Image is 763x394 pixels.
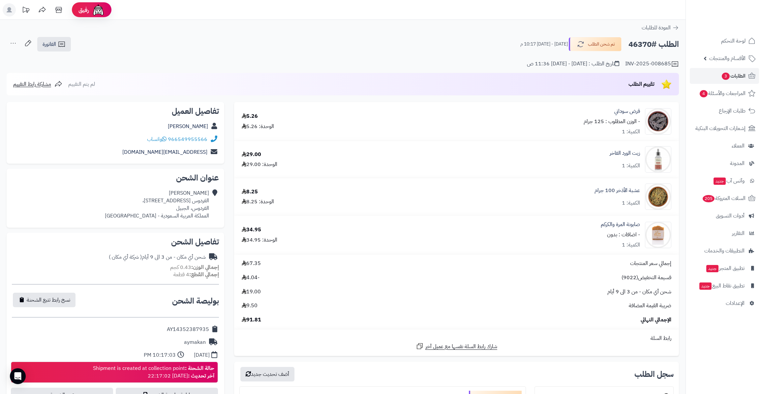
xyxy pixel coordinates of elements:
[17,3,34,18] a: تحديثات المنصة
[703,195,715,202] span: 205
[690,260,759,276] a: تطبيق المتجرجديد
[645,183,671,210] img: 1693553536-Camel%20Grass-90x90.jpg
[622,162,640,170] div: الكمية: 1
[12,174,219,182] h2: عنوان الشحن
[690,173,759,189] a: وآتس آبجديد
[690,155,759,171] a: المدونة
[172,297,219,305] h2: بوليصة الشحن
[105,189,209,219] div: [PERSON_NAME] الفردوس [STREET_ADDRESS]، الفردوس، الجبيل المملكة العربية السعودية - [GEOGRAPHIC_DATA]
[584,117,640,125] small: - الوزن المطلوب : 125 جرام
[721,36,746,46] span: لوحة التحكم
[242,198,274,206] div: الوحدة: 8.25
[168,122,208,130] a: [PERSON_NAME]
[93,365,214,380] div: Shipment is created at collection point [DATE] 22:17:02
[242,151,261,158] div: 29.00
[185,364,214,372] strong: حالة الشحنة :
[240,367,294,381] button: أضف تحديث جديد
[607,231,640,239] small: - اضافات : بدون
[690,243,759,259] a: التطبيقات والخدمات
[699,89,746,98] span: المراجعات والأسئلة
[37,37,71,51] a: الفاتورة
[147,135,167,143] a: واتساب
[622,274,671,281] span: قسيمة التخفيض(9022)
[622,241,640,249] div: الكمية: 1
[109,253,142,261] span: ( شركة أي مكان )
[10,368,26,384] div: Open Intercom Messenger
[43,40,56,48] span: الفاتورة
[699,282,712,290] span: جديد
[191,263,219,271] strong: إجمالي الوزن:
[713,176,745,185] span: وآتس آب
[12,238,219,246] h2: تفاصيل الشحن
[714,178,726,185] span: جديد
[520,41,568,48] small: [DATE] - [DATE] 10:17 م
[242,316,261,324] span: 91.81
[719,106,746,115] span: طلبات الإرجاع
[610,149,640,157] a: زيت الورد الفاخر
[645,146,671,173] img: 1690433571-Rose%20Oil%20-%20Web-90x90.jpg
[122,148,207,156] a: [EMAIL_ADDRESS][DOMAIN_NAME]
[527,60,619,68] div: تاريخ الطلب : [DATE] - [DATE] 11:36 ص
[709,54,746,63] span: الأقسام والمنتجات
[242,226,261,234] div: 34.95
[188,372,214,380] strong: آخر تحديث :
[173,271,219,279] small: 4 قطعة
[690,68,759,84] a: الطلبات3
[242,288,261,296] span: 19.00
[690,225,759,241] a: التقارير
[189,271,219,279] strong: إجمالي القطع:
[702,194,746,203] span: السلات المتروكة
[13,293,76,307] button: نسخ رابط تتبع الشحنة
[194,351,210,359] div: [DATE]
[242,113,258,120] div: 5.26
[237,335,676,342] div: رابط السلة
[13,80,51,88] span: مشاركة رابط التقييم
[706,264,745,273] span: تطبيق المتجر
[642,24,679,32] a: العودة للطلبات
[716,211,745,220] span: أدوات التسويق
[242,123,274,130] div: الوحدة: 5.26
[690,103,759,119] a: طلبات الإرجاع
[184,339,206,346] div: aymakan
[242,188,258,196] div: 8.25
[168,135,207,143] a: 966549955566
[614,108,640,115] a: قرض سوداني
[645,222,671,248] img: 1735843653-Myrrh%20and%20Turmeric%20Soap%201-90x90.jpg
[690,138,759,154] a: العملاء
[634,370,674,378] h3: سجل الطلب
[721,71,746,81] span: الطلبات
[645,108,671,135] img: 1661779560-Nep%20Nep%20Pods-90x90.jpg
[641,316,671,324] span: الإجمالي النهائي
[425,343,497,350] span: شارك رابط السلة نفسها مع عميل آخر
[601,221,640,228] a: صابونة المرة والكركم
[12,107,219,115] h2: تفاصيل العميل
[622,199,640,207] div: الكمية: 1
[690,120,759,136] a: إشعارات التحويلات البنكية
[732,141,745,150] span: العملاء
[92,3,105,16] img: ai-face.png
[628,80,655,88] span: تقييم الطلب
[726,299,745,308] span: الإعدادات
[690,85,759,101] a: المراجعات والأسئلة4
[630,260,671,267] span: إجمالي سعر المنتجات
[242,274,259,281] span: -4.04
[704,246,745,255] span: التطبيقات والخدمات
[730,159,745,168] span: المدونة
[622,128,640,136] div: الكمية: 1
[27,296,70,304] span: نسخ رابط تتبع الشحنة
[700,90,708,97] span: 4
[628,38,679,51] h2: الطلب #46370
[699,281,745,290] span: تطبيق نقاط البيع
[642,24,671,32] span: العودة للطلبات
[242,236,277,244] div: الوحدة: 34.95
[595,187,640,194] a: عشبة الأذخر 100 جرام
[242,260,261,267] span: 67.35
[690,295,759,311] a: الإعدادات
[242,161,277,168] div: الوحدة: 29.00
[629,302,671,310] span: ضريبة القيمة المضافة
[690,33,759,49] a: لوحة التحكم
[722,73,730,80] span: 3
[607,288,671,296] span: شحن أي مكان - من 3 الى 9 أيام
[13,80,62,88] a: مشاركة رابط التقييم
[68,80,95,88] span: لم يتم التقييم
